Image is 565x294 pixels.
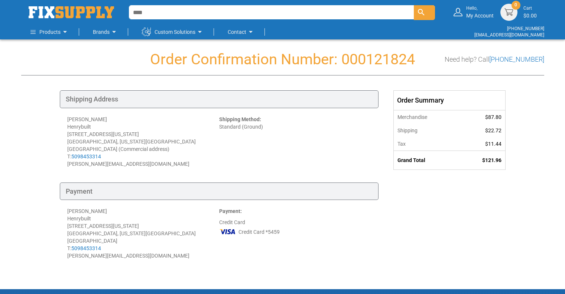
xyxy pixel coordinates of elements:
[21,51,544,68] h1: Order Confirmation Number: 000121824
[482,157,501,163] span: $121.96
[514,2,517,8] span: 0
[466,5,494,12] small: Hello,
[219,226,236,237] img: VI
[67,207,219,259] div: [PERSON_NAME] Henrybuilt [STREET_ADDRESS][US_STATE] [GEOGRAPHIC_DATA], [US_STATE][GEOGRAPHIC_DATA...
[445,56,544,63] h3: Need help? Call
[414,5,435,20] button: Search
[30,25,69,39] a: Products
[394,137,458,151] th: Tax
[485,141,501,147] span: $11.44
[67,116,219,168] div: [PERSON_NAME] Henrybuilt [STREET_ADDRESS][US_STATE] [GEOGRAPHIC_DATA], [US_STATE][GEOGRAPHIC_DATA...
[219,116,261,122] strong: Shipping Method:
[60,182,379,200] div: Payment
[489,55,544,63] a: [PHONE_NUMBER]
[93,25,118,39] a: Brands
[397,157,425,163] strong: Grand Total
[71,154,101,159] a: 5098453314
[238,228,280,236] span: Credit Card *5459
[29,6,114,18] a: store logo
[394,110,458,124] th: Merchandise
[466,5,494,19] div: My Account
[507,26,544,31] a: [PHONE_NUMBER]
[219,116,371,168] div: Standard (Ground)
[485,127,501,133] span: $22.72
[142,25,204,39] a: Custom Solutions
[523,5,537,12] small: Cart
[474,32,544,38] a: [EMAIL_ADDRESS][DOMAIN_NAME]
[219,207,371,259] div: Credit Card
[394,124,458,137] th: Shipping
[394,91,505,110] div: Order Summary
[523,13,537,19] span: $0.00
[71,245,101,251] a: 5098453314
[228,25,255,39] a: Contact
[29,6,114,18] img: Fix Industrial Supply
[219,208,242,214] strong: Payment:
[60,90,379,108] div: Shipping Address
[485,114,501,120] span: $87.80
